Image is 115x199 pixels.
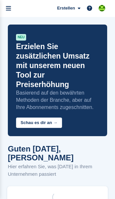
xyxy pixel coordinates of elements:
[8,144,107,162] h1: Guten [DATE], [PERSON_NAME]
[8,163,107,178] p: Hier erfahren Sie, was [DATE] in Ihrem Unternehmen passiert
[57,5,75,11] span: Erstellen
[99,5,105,11] img: Stefano
[16,89,99,111] p: Basierend auf den bewährten Methoden der Branche, aber auf Ihre Abonnements zugeschnitten.
[16,118,62,128] button: Schau es dir an →
[16,34,26,41] div: NEU
[16,42,99,89] p: Erzielen Sie zusätzlichen Umsatz mit unserem neuen Tool zur Preiserhöhung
